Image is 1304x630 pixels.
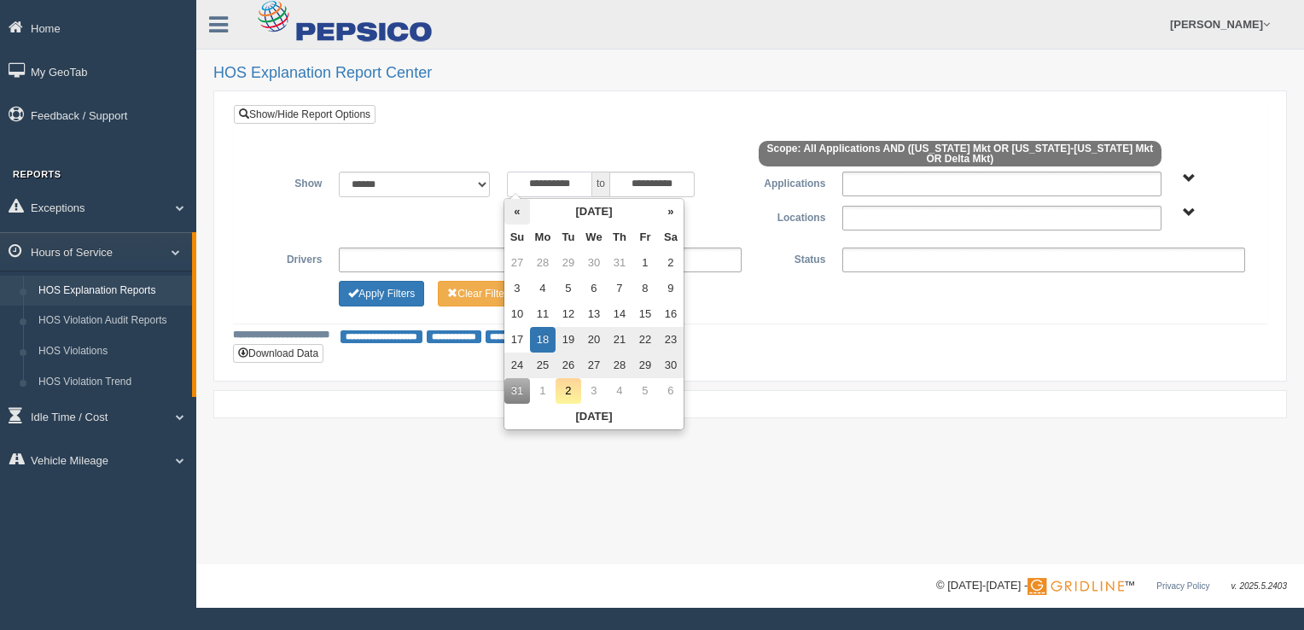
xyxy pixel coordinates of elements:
a: HOS Explanation Reports [31,276,192,306]
td: 18 [530,327,556,353]
td: 1 [632,250,658,276]
label: Drivers [247,248,330,268]
td: 28 [530,250,556,276]
td: 2 [556,378,581,404]
td: 26 [556,353,581,378]
div: © [DATE]-[DATE] - ™ [936,577,1287,595]
td: 1 [530,378,556,404]
a: HOS Violation Audit Reports [31,306,192,336]
td: 3 [581,378,607,404]
td: 9 [658,276,684,301]
td: 8 [632,276,658,301]
th: Fr [632,225,658,250]
span: to [592,172,609,197]
td: 30 [658,353,684,378]
td: 29 [632,353,658,378]
td: 22 [632,327,658,353]
th: Tu [556,225,581,250]
td: 21 [607,327,632,353]
td: 4 [530,276,556,301]
td: 27 [504,250,530,276]
td: 20 [581,327,607,353]
a: Privacy Policy [1156,581,1209,591]
td: 24 [504,353,530,378]
td: 13 [581,301,607,327]
th: » [658,199,684,225]
th: [DATE] [530,199,658,225]
td: 10 [504,301,530,327]
td: 5 [556,276,581,301]
th: « [504,199,530,225]
label: Applications [750,172,834,192]
td: 15 [632,301,658,327]
th: Mo [530,225,556,250]
td: 27 [581,353,607,378]
a: HOS Violations [31,336,192,367]
td: 31 [504,378,530,404]
td: 7 [607,276,632,301]
span: Scope: All Applications AND ([US_STATE] Mkt OR [US_STATE]-[US_STATE] Mkt OR Delta Mkt) [759,141,1161,166]
td: 2 [658,250,684,276]
td: 6 [581,276,607,301]
th: Su [504,225,530,250]
th: Sa [658,225,684,250]
td: 12 [556,301,581,327]
td: 3 [504,276,530,301]
h2: HOS Explanation Report Center [213,65,1287,82]
td: 31 [607,250,632,276]
button: Change Filter Options [339,281,424,306]
label: Locations [750,206,834,226]
button: Download Data [233,344,323,363]
th: We [581,225,607,250]
th: [DATE] [504,404,684,429]
a: Show/Hide Report Options [234,105,375,124]
a: HOS Violation Trend [31,367,192,398]
label: Status [750,248,834,268]
td: 11 [530,301,556,327]
td: 19 [556,327,581,353]
td: 4 [607,378,632,404]
td: 14 [607,301,632,327]
label: Show [247,172,330,192]
td: 5 [632,378,658,404]
th: Th [607,225,632,250]
td: 29 [556,250,581,276]
td: 25 [530,353,556,378]
td: 6 [658,378,684,404]
td: 28 [607,353,632,378]
td: 23 [658,327,684,353]
td: 30 [581,250,607,276]
button: Change Filter Options [438,281,522,306]
span: v. 2025.5.2403 [1231,581,1287,591]
td: 17 [504,327,530,353]
img: Gridline [1027,578,1124,595]
td: 16 [658,301,684,327]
